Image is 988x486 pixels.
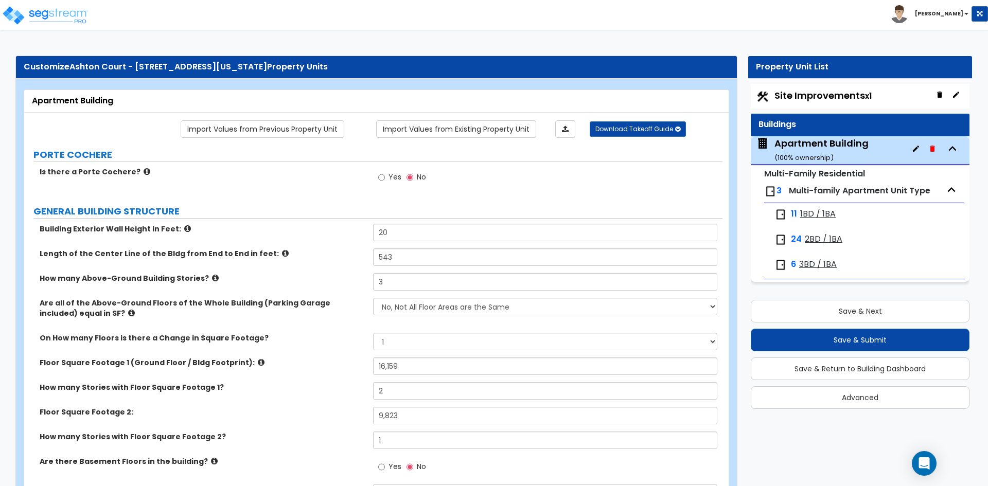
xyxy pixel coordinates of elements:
label: Are all of the Above-Ground Floors of the Whole Building (Parking Garage included) equal in SF? [40,298,365,318]
div: Open Intercom Messenger [912,451,937,476]
button: Save & Return to Building Dashboard [751,357,969,380]
input: No [407,172,413,183]
button: Save & Submit [751,329,969,351]
button: Save & Next [751,300,969,322]
label: Building Exterior Wall Height in Feet: [40,224,365,234]
i: click for more info! [282,249,289,257]
small: Multi-Family Residential [764,168,865,179]
a: Import the dynamic attribute values from previous properties. [181,120,344,138]
span: Yes [389,461,401,472]
div: Apartment Building [32,95,721,107]
i: click for more info! [184,225,191,232]
label: Are there Basement Floors in the building? [40,456,365,466]
label: How many Stories with Floor Square Footage 1? [40,382,365,392]
a: Import the dynamic attribute values from existing properties. [376,120,536,138]
span: 1BD / 1BA [800,208,836,220]
img: Construction.png [756,90,769,103]
small: x1 [865,91,872,101]
label: Is there a Porte Cochere? [40,167,365,177]
span: 11 [791,208,797,220]
span: Multi-family Apartment Unit Type [789,185,930,196]
i: click for more info! [212,274,219,282]
label: PORTE COCHERE [33,148,722,161]
a: Import the dynamic attributes value through Excel sheet [555,120,575,138]
input: No [407,461,413,473]
div: Apartment Building [774,137,869,163]
i: click for more info! [258,358,264,366]
span: Apartment Building [756,137,869,163]
label: On How many Floors is there a Change in Square Footage? [40,333,365,343]
i: click for more info! [211,457,218,465]
img: door.png [774,208,787,221]
span: Ashton Court - [STREET_ADDRESS][US_STATE] [69,61,267,73]
label: GENERAL BUILDING STRUCTURE [33,205,722,218]
small: ( 100 % ownership) [774,153,834,163]
label: How many Stories with Floor Square Footage 2? [40,431,365,442]
img: avatar.png [890,5,908,23]
b: [PERSON_NAME] [915,10,963,17]
span: Yes [389,172,401,182]
img: building.svg [756,137,769,150]
div: Buildings [758,119,962,131]
span: 24 [791,233,802,245]
img: door.png [774,233,787,246]
label: How many Above-Ground Building Stories? [40,273,365,283]
button: Advanced [751,386,969,409]
label: Floor Square Footage 2: [40,407,365,417]
span: 2BD / 1BA [805,233,842,245]
span: 6 [791,259,796,271]
button: Download Takeoff Guide [590,121,686,137]
img: door.png [764,185,777,197]
div: Customize Property Units [24,61,729,73]
div: Property Unit List [756,61,964,73]
i: click for more info! [128,309,135,317]
span: Site Improvements [774,89,872,102]
span: No [417,172,426,182]
input: Yes [378,172,385,183]
span: Download Takeoff Guide [595,124,673,133]
label: Floor Square Footage 1 (Ground Floor / Bldg Footprint): [40,357,365,368]
input: Yes [378,461,385,473]
span: 3 [777,185,782,196]
img: door.png [774,259,787,271]
i: click for more info! [144,168,150,175]
img: logo_pro_r.png [2,5,89,26]
span: No [417,461,426,472]
label: Length of the Center Line of the Bldg from End to End in feet: [40,248,365,259]
span: 3BD / 1BA [799,259,837,271]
